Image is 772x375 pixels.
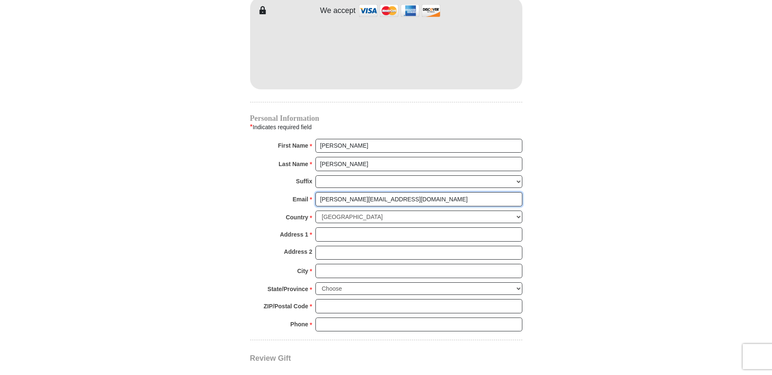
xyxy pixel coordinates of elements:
strong: Country [286,211,308,223]
strong: Email [293,193,308,205]
strong: Address 1 [280,229,308,240]
strong: Address 2 [284,246,312,258]
strong: State/Province [268,283,308,295]
h4: We accept [320,6,356,16]
strong: Suffix [296,175,312,187]
strong: ZIP/Postal Code [263,300,308,312]
h4: Personal Information [250,115,522,122]
strong: First Name [278,140,308,151]
img: credit cards accepted [358,2,442,20]
strong: City [297,265,308,277]
strong: Last Name [279,158,308,170]
span: Review Gift [250,354,291,362]
div: Indicates required field [250,122,522,133]
strong: Phone [290,318,308,330]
